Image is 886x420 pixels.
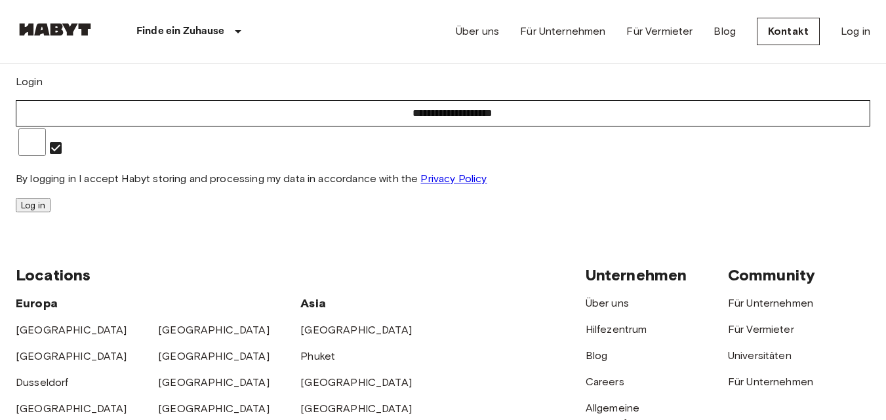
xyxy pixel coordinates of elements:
[586,323,647,335] a: Hilfezentrum
[586,349,608,362] a: Blog
[300,402,412,415] a: [GEOGRAPHIC_DATA]
[136,24,225,39] p: Finde ein Zuhause
[158,376,270,389] a: [GEOGRAPHIC_DATA]
[18,128,46,156] input: By logging in I accept Habyt storing and processing my data in accordance with the Privacy Policy
[16,171,870,187] p: By logging in I accept Habyt storing and processing my data in accordance with the
[16,324,127,336] a: [GEOGRAPHIC_DATA]
[728,375,813,388] a: Für Unternehmen
[728,297,813,309] a: Für Unternehmen
[16,74,870,90] p: Login
[757,18,820,45] a: Kontakt
[16,376,69,389] a: Dusseldorf
[16,350,127,362] a: [GEOGRAPHIC_DATA]
[728,323,794,335] a: Für Vermieter
[16,402,127,415] a: [GEOGRAPHIC_DATA]
[714,24,736,39] a: Blog
[16,198,50,212] button: Log in
[586,297,629,309] a: Über uns
[16,265,91,284] span: Locations
[586,375,624,388] a: Careers
[300,350,335,362] a: Phuket
[300,376,412,389] a: [GEOGRAPHIC_DATA]
[456,24,499,39] a: Über uns
[16,296,58,311] span: Europa
[16,23,94,36] img: Habyt
[420,172,487,185] a: Privacy Policy
[626,24,693,39] a: Für Vermieter
[728,349,792,362] a: Universitäten
[841,24,870,39] a: Log in
[300,324,412,336] a: [GEOGRAPHIC_DATA]
[300,296,326,311] span: Asia
[158,402,270,415] a: [GEOGRAPHIC_DATA]
[728,265,815,284] span: Community
[520,24,605,39] a: Für Unternehmen
[158,324,270,336] a: [GEOGRAPHIC_DATA]
[586,265,687,284] span: Unternehmen
[158,350,270,362] a: [GEOGRAPHIC_DATA]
